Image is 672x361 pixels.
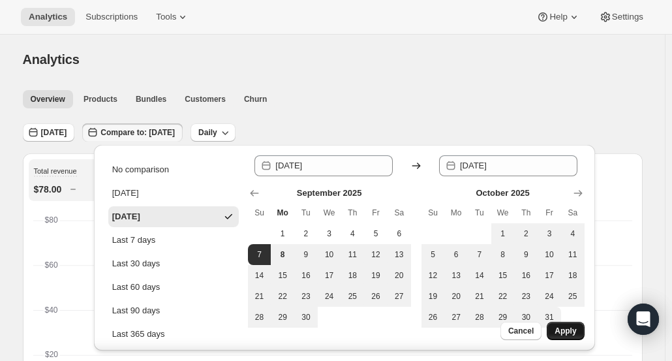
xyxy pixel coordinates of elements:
[421,286,445,307] button: Sunday October 19 2025
[543,312,556,322] span: 31
[538,265,561,286] button: Friday October 17 2025
[276,208,289,218] span: Mo
[108,183,239,204] button: [DATE]
[112,304,160,317] div: Last 90 days
[299,270,313,281] span: 16
[112,281,160,294] div: Last 60 days
[108,300,239,321] button: Last 90 days
[84,94,117,104] span: Products
[543,291,556,302] span: 24
[31,94,65,104] span: Overview
[393,228,406,239] span: 6
[44,260,57,270] text: $60
[566,228,579,239] span: 4
[473,249,486,260] span: 7
[108,324,239,345] button: Last 365 days
[473,291,486,302] span: 21
[341,223,364,244] button: Thursday September 4 2025
[538,223,561,244] button: Friday October 3 2025
[450,291,463,302] span: 20
[514,244,538,265] button: Thursday October 9 2025
[543,208,556,218] span: Fr
[341,244,364,265] button: Thursday September 11 2025
[496,208,510,218] span: We
[294,202,318,223] th: Tuesday
[612,12,643,22] span: Settings
[299,312,313,322] span: 30
[473,270,486,281] span: 14
[388,223,411,244] button: Saturday September 6 2025
[393,270,406,281] span: 20
[566,208,579,218] span: Sa
[191,123,236,142] button: Daily
[538,202,561,223] th: Friday
[34,183,62,196] p: $78.00
[276,312,289,322] span: 29
[23,52,80,67] span: Analytics
[346,228,359,239] span: 4
[519,312,532,322] span: 30
[450,312,463,322] span: 27
[468,244,491,265] button: Tuesday October 7 2025
[299,249,313,260] span: 9
[369,270,382,281] span: 19
[369,291,382,302] span: 26
[248,307,271,328] button: Sunday September 28 2025
[323,249,336,260] span: 10
[543,228,556,239] span: 3
[421,307,445,328] button: Sunday October 26 2025
[393,291,406,302] span: 27
[112,210,140,223] div: [DATE]
[561,286,585,307] button: Saturday October 25 2025
[519,249,532,260] span: 9
[323,208,336,218] span: We
[44,215,57,225] text: $80
[248,244,271,265] button: Start of range Sunday September 7 2025
[427,270,440,281] span: 12
[388,202,411,223] th: Saturday
[496,228,510,239] span: 1
[519,270,532,281] span: 16
[421,244,445,265] button: Sunday October 5 2025
[294,223,318,244] button: Tuesday September 2 2025
[294,265,318,286] button: Tuesday September 16 2025
[450,270,463,281] span: 13
[388,244,411,265] button: Saturday September 13 2025
[508,326,534,336] span: Cancel
[444,307,468,328] button: Monday October 27 2025
[569,184,587,202] button: Show next month, November 2025
[346,270,359,281] span: 18
[318,223,341,244] button: Wednesday September 3 2025
[555,326,576,336] span: Apply
[23,123,75,142] button: [DATE]
[519,291,532,302] span: 23
[561,223,585,244] button: Saturday October 4 2025
[112,187,139,200] div: [DATE]
[491,244,515,265] button: Wednesday October 8 2025
[427,208,440,218] span: Su
[538,286,561,307] button: Friday October 24 2025
[244,94,267,104] span: Churn
[369,249,382,260] span: 12
[299,291,313,302] span: 23
[561,202,585,223] th: Saturday
[185,94,226,104] span: Customers
[44,306,57,315] text: $40
[468,265,491,286] button: Tuesday October 14 2025
[108,206,239,227] button: [DATE]
[549,12,567,22] span: Help
[245,184,264,202] button: Show previous month, August 2025
[364,265,388,286] button: Friday September 19 2025
[496,291,510,302] span: 22
[136,94,166,104] span: Bundles
[444,265,468,286] button: Monday October 13 2025
[346,291,359,302] span: 25
[341,286,364,307] button: Thursday September 25 2025
[496,249,510,260] span: 8
[253,270,266,281] span: 14
[108,253,239,274] button: Last 30 days
[253,312,266,322] span: 28
[444,244,468,265] button: Monday October 6 2025
[148,8,197,26] button: Tools
[41,127,67,138] span: [DATE]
